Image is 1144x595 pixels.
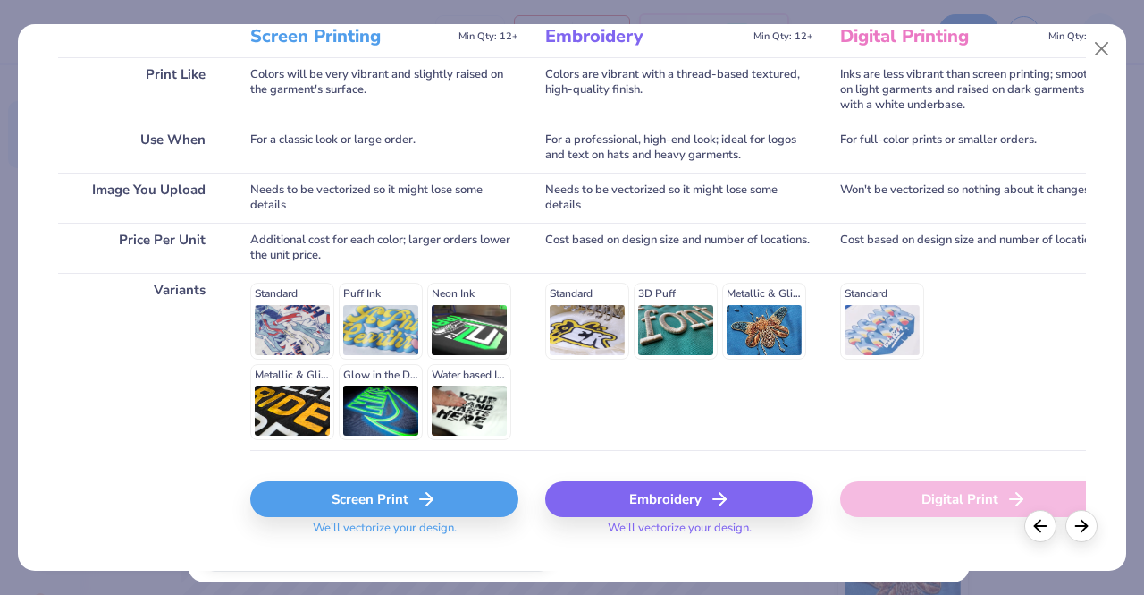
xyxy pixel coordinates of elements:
h3: Digital Printing [840,25,1041,48]
span: Min Qty: 12+ [753,30,813,43]
div: Colors are vibrant with a thread-based textured, high-quality finish. [545,57,813,123]
div: Won't be vectorized so nothing about it changes [840,173,1108,223]
h3: Embroidery [545,25,746,48]
div: Inks are less vibrant than screen printing; smooth on light garments and raised on dark garments ... [840,57,1108,123]
div: Colors will be very vibrant and slightly raised on the garment's surface. [250,57,518,123]
div: Additional cost for each color; larger orders lower the unit price. [250,223,518,273]
div: Digital Print [840,481,1108,517]
div: Needs to be vectorized so it might lose some details [250,173,518,223]
div: Image You Upload [58,173,223,223]
div: Needs to be vectorized so it might lose some details [545,173,813,223]
button: Close [1085,32,1119,66]
span: We'll vectorize your design. [306,521,464,547]
div: Use When [58,123,223,173]
h3: Screen Printing [250,25,451,48]
div: Cost based on design size and number of locations. [545,223,813,273]
span: We'll vectorize your design. [601,521,759,547]
div: Variants [58,273,223,450]
div: For full-color prints or smaller orders. [840,123,1108,173]
span: Min Qty: 12+ [1048,30,1108,43]
div: Embroidery [545,481,813,517]
div: Price Per Unit [58,223,223,273]
div: Cost based on design size and number of locations. [840,223,1108,273]
div: For a professional, high-end look; ideal for logos and text on hats and heavy garments. [545,123,813,173]
div: Print Like [58,57,223,123]
div: For a classic look or large order. [250,123,518,173]
div: Screen Print [250,481,518,517]
span: Min Qty: 12+ [458,30,518,43]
